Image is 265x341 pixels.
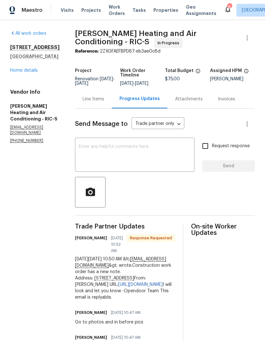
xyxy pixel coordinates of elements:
span: [DATE] [75,81,88,86]
div: Line Items [83,96,104,102]
div: Attachments [175,96,203,102]
span: - [75,77,115,86]
div: Trade partner only [132,119,184,129]
span: In Progress [158,40,182,46]
h5: Work Order Timeline [120,69,165,77]
span: Trade Partner Updates [75,223,175,230]
span: [DATE] 10:47 AM [111,334,140,341]
div: [PERSON_NAME] [210,77,255,81]
h5: Assigned HPM [210,69,242,73]
span: [DATE] [120,81,133,86]
span: Renovation [75,77,115,86]
span: Visits [61,7,74,13]
h6: [PERSON_NAME] [75,309,107,316]
span: The total cost of line items that have been proposed by Opendoor. This sum includes line items th... [195,69,200,77]
span: [DATE] 10:47 AM [111,309,140,316]
span: Projects [81,7,101,13]
div: [DATE][DATE] 10:50 AM &lt; &gt; wrote:Construction work order has a new note. Address: From: [PER... [75,256,175,301]
a: Home details [10,68,38,73]
span: On-site Worker Updates [191,223,255,236]
span: Properties [153,7,178,13]
span: $75.00 [165,77,180,81]
span: [DATE] [135,81,148,86]
h5: Total Budget [165,69,194,73]
h6: [PERSON_NAME] [75,235,107,241]
span: The hpm assigned to this work order. [244,69,249,77]
h4: Vendor Info [10,89,60,95]
a: All work orders [10,31,46,36]
div: 8 [227,4,232,10]
a: [URL][DOMAIN_NAME] [118,282,163,287]
span: [DATE] [100,77,113,81]
b: Reference: [75,49,99,54]
h5: Project [75,69,92,73]
span: Geo Assignments [186,4,216,17]
span: Tasks [132,8,146,12]
div: 2ZXGFAEFBPD87-eb3ae0c8d [75,48,255,54]
h5: [PERSON_NAME] Heating and Air Conditioning - RIC-S [10,103,60,122]
h6: [PERSON_NAME] [75,334,107,341]
span: Response Requested [127,235,174,241]
span: Send Message to [75,121,128,127]
div: Progress Updates [119,96,160,102]
div: Invoices [218,96,235,102]
span: [PERSON_NAME] Heating and Air Conditioning - RIC-S [75,30,197,46]
div: Go to photos and in before pics [75,319,144,325]
span: Request response [212,143,250,149]
span: Work Orders [109,4,125,17]
span: - [120,81,148,86]
span: [DATE] 10:52 AM [111,235,123,254]
span: Maestro [22,7,43,13]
